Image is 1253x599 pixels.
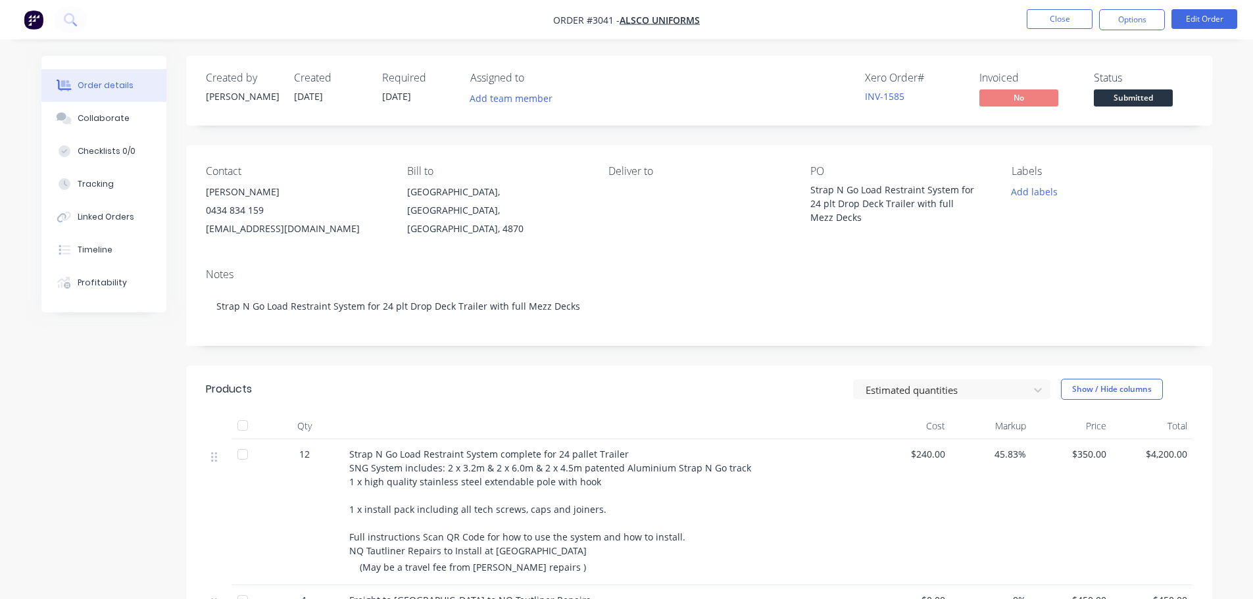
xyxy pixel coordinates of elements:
[265,413,344,439] div: Qty
[865,90,904,103] a: INV-1585
[294,90,323,103] span: [DATE]
[206,72,278,84] div: Created by
[810,165,991,178] div: PO
[41,102,166,135] button: Collaborate
[470,72,602,84] div: Assigned to
[78,80,134,91] div: Order details
[206,381,252,397] div: Products
[206,183,386,201] div: [PERSON_NAME]
[1061,379,1163,400] button: Show / Hide columns
[407,165,587,178] div: Bill to
[78,112,130,124] div: Collaborate
[979,72,1078,84] div: Invoiced
[206,89,278,103] div: [PERSON_NAME]
[41,135,166,168] button: Checklists 0/0
[206,220,386,238] div: [EMAIL_ADDRESS][DOMAIN_NAME]
[78,211,134,223] div: Linked Orders
[956,447,1026,461] span: 45.83%
[78,277,127,289] div: Profitability
[294,72,366,84] div: Created
[206,286,1192,326] div: Strap N Go Load Restraint System for 24 plt Drop Deck Trailer with full Mezz Decks
[407,183,587,238] div: [GEOGRAPHIC_DATA], [GEOGRAPHIC_DATA], [GEOGRAPHIC_DATA], 4870
[810,183,975,224] div: Strap N Go Load Restraint System for 24 plt Drop Deck Trailer with full Mezz Decks
[1094,89,1173,109] button: Submitted
[349,448,754,557] span: Strap N Go Load Restraint System complete for 24 pallet Trailer SNG System includes: 2 x 3.2m & 2...
[41,266,166,299] button: Profitability
[865,72,964,84] div: Xero Order #
[41,233,166,266] button: Timeline
[1117,447,1187,461] span: $4,200.00
[1094,72,1192,84] div: Status
[299,447,310,461] span: 12
[41,201,166,233] button: Linked Orders
[78,178,114,190] div: Tracking
[950,413,1031,439] div: Markup
[360,561,586,573] span: (May be a travel fee from [PERSON_NAME] repairs )
[1112,413,1192,439] div: Total
[206,268,1192,281] div: Notes
[206,183,386,238] div: [PERSON_NAME]0434 834 159[EMAIL_ADDRESS][DOMAIN_NAME]
[620,14,700,26] a: Alsco Uniforms
[41,168,166,201] button: Tracking
[1094,89,1173,106] span: Submitted
[206,201,386,220] div: 0434 834 159
[1099,9,1165,30] button: Options
[875,447,946,461] span: $240.00
[1027,9,1093,29] button: Close
[1031,413,1112,439] div: Price
[1012,165,1192,178] div: Labels
[462,89,559,107] button: Add team member
[78,244,112,256] div: Timeline
[470,89,560,107] button: Add team member
[382,72,455,84] div: Required
[979,89,1058,106] span: No
[1004,183,1065,201] button: Add labels
[78,145,135,157] div: Checklists 0/0
[41,69,166,102] button: Order details
[553,14,620,26] span: Order #3041 -
[608,165,789,178] div: Deliver to
[24,10,43,30] img: Factory
[870,413,951,439] div: Cost
[1037,447,1107,461] span: $350.00
[1171,9,1237,29] button: Edit Order
[206,165,386,178] div: Contact
[382,90,411,103] span: [DATE]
